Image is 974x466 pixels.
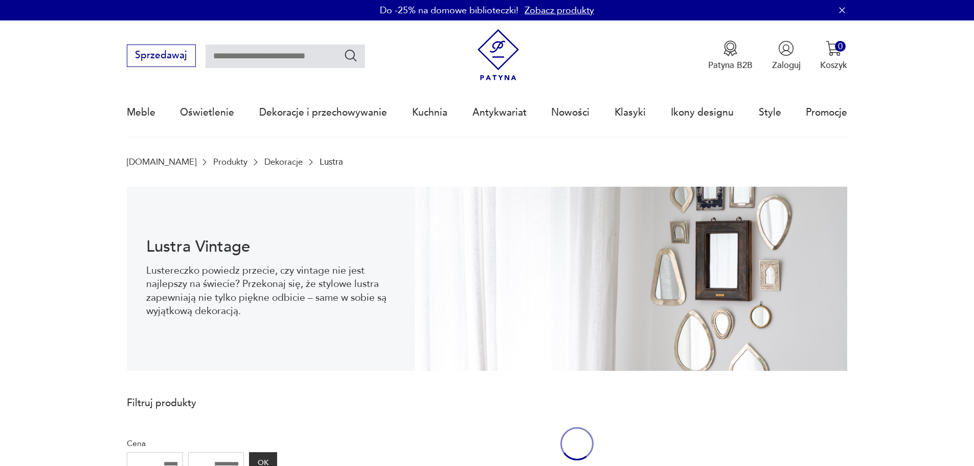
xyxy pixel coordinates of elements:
div: 0 [835,41,846,52]
button: Szukaj [344,48,358,63]
a: Kuchnia [412,89,447,136]
a: Promocje [806,89,847,136]
a: Klasyki [615,89,646,136]
img: Lustra [415,187,848,371]
p: Do -25% na domowe biblioteczki! [380,4,518,17]
p: Lustra [320,157,343,167]
p: Filtruj produkty [127,396,277,410]
img: Ikona koszyka [826,40,842,56]
p: Koszyk [820,59,847,71]
a: Antykwariat [472,89,527,136]
a: [DOMAIN_NAME] [127,157,196,167]
button: 0Koszyk [820,40,847,71]
a: Ikona medaluPatyna B2B [708,40,753,71]
p: Zaloguj [772,59,801,71]
a: Oświetlenie [180,89,234,136]
img: Ikonka użytkownika [778,40,794,56]
button: Zaloguj [772,40,801,71]
img: Ikona medalu [722,40,738,56]
p: Cena [127,437,277,450]
img: Patyna - sklep z meblami i dekoracjami vintage [472,29,524,81]
a: Zobacz produkty [525,4,594,17]
a: Sprzedawaj [127,52,196,60]
h1: Lustra Vintage [146,239,395,254]
p: Lustereczko powiedz przecie, czy vintage nie jest najlepszy na świecie? Przekonaj się, że stylowe... [146,264,395,318]
button: Sprzedawaj [127,45,196,67]
a: Ikony designu [671,89,734,136]
a: Produkty [213,157,247,167]
a: Dekoracje [264,157,303,167]
button: Patyna B2B [708,40,753,71]
a: Style [759,89,781,136]
a: Dekoracje i przechowywanie [259,89,387,136]
p: Patyna B2B [708,59,753,71]
a: Nowości [551,89,590,136]
a: Meble [127,89,155,136]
